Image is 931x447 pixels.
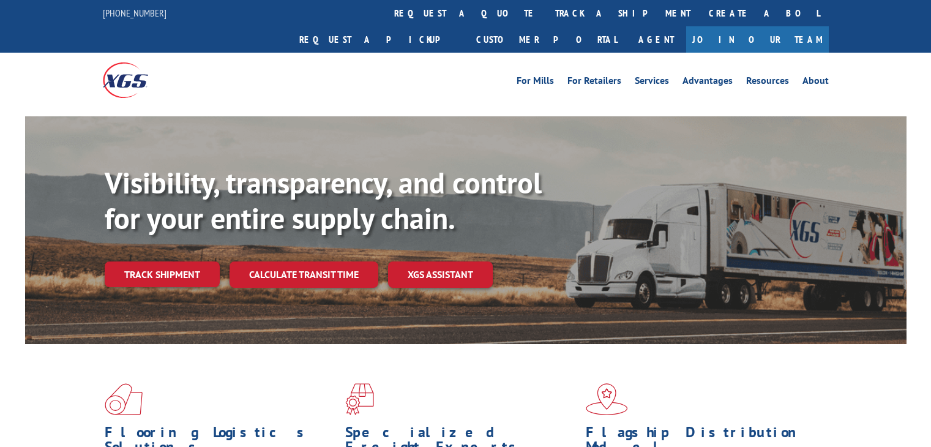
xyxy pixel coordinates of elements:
[290,26,467,53] a: Request a pickup
[388,261,493,288] a: XGS ASSISTANT
[105,383,143,415] img: xgs-icon-total-supply-chain-intelligence-red
[345,383,374,415] img: xgs-icon-focused-on-flooring-red
[586,383,628,415] img: xgs-icon-flagship-distribution-model-red
[105,163,542,237] b: Visibility, transparency, and control for your entire supply chain.
[626,26,686,53] a: Agent
[746,76,789,89] a: Resources
[467,26,626,53] a: Customer Portal
[230,261,378,288] a: Calculate transit time
[682,76,733,89] a: Advantages
[802,76,829,89] a: About
[567,76,621,89] a: For Retailers
[517,76,554,89] a: For Mills
[105,261,220,287] a: Track shipment
[635,76,669,89] a: Services
[686,26,829,53] a: Join Our Team
[103,7,166,19] a: [PHONE_NUMBER]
